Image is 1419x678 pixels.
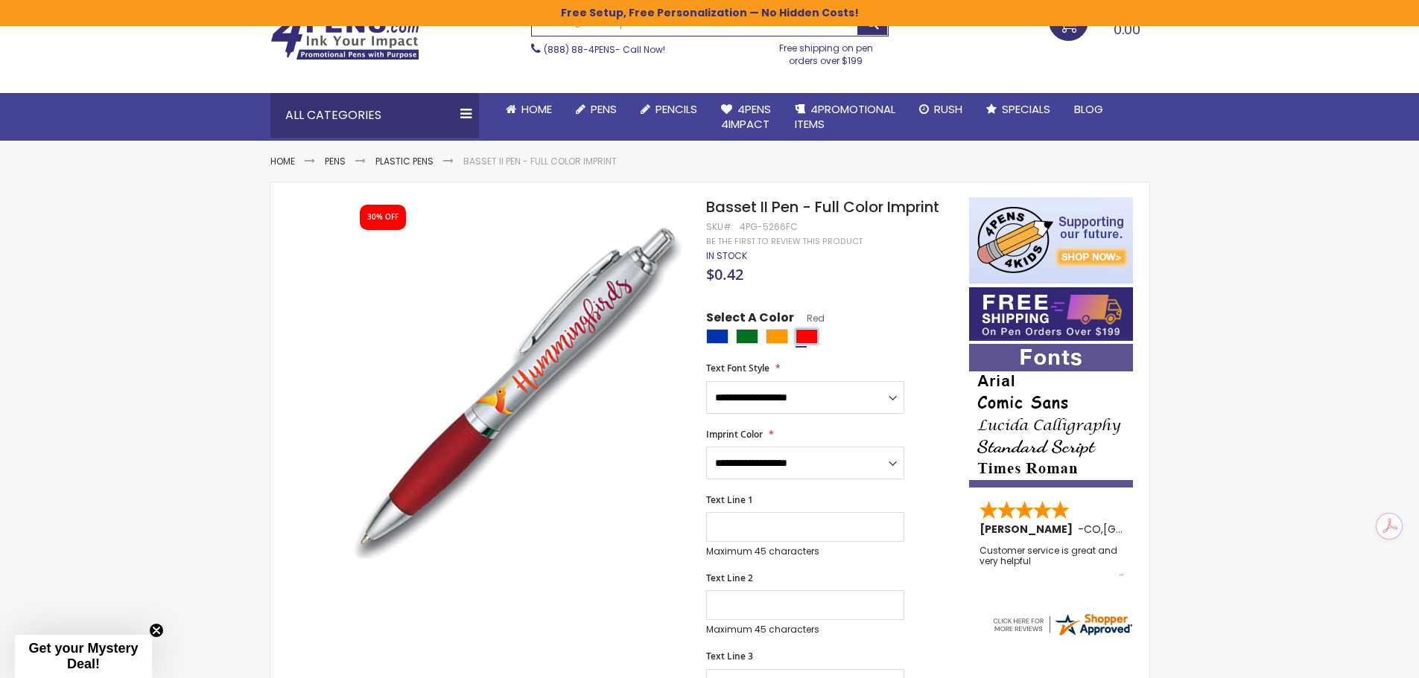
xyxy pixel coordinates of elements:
span: 0.00 [1114,20,1140,39]
span: Basset II Pen - Full Color Imprint [706,196,939,217]
a: Pencils [629,93,709,126]
div: 4PG-5266FC [740,221,798,233]
a: 4PROMOTIONALITEMS [783,93,907,141]
span: Blog [1074,101,1103,117]
span: Pens [591,101,617,117]
span: Specials [1002,101,1050,117]
div: Red [796,329,818,344]
a: Rush [907,93,974,126]
span: [GEOGRAPHIC_DATA] [1103,522,1213,537]
div: All Categories [270,93,479,138]
span: Imprint Color [706,428,763,441]
img: 4pens.com widget logo [991,611,1134,638]
span: Get your Mystery Deal! [28,641,138,671]
span: In stock [706,249,747,262]
a: 4Pens4impact [709,93,783,141]
img: 4pens 4 kids [969,197,1133,284]
a: Home [270,155,295,167]
span: - , [1078,522,1213,537]
button: Close teaser [149,623,164,638]
div: Blue [706,329,728,344]
a: Pens [564,93,629,126]
a: Home [494,93,564,126]
div: Green [736,329,758,344]
a: Be the first to review this product [706,236,863,247]
span: 4PROMOTIONAL ITEMS [795,101,895,132]
strong: SKU [706,220,734,233]
a: Specials [974,93,1062,126]
span: Text Line 1 [706,493,753,506]
li: Basset II Pen - Full Color Imprint [463,156,617,167]
span: Pencils [655,101,697,117]
a: 4pens.com certificate URL [991,628,1134,641]
span: $0.42 [706,264,743,284]
span: 4Pens 4impact [721,101,771,132]
p: Maximum 45 characters [706,624,904,636]
span: Select A Color [706,310,794,330]
span: Rush [934,101,962,117]
a: Blog [1062,93,1115,126]
img: font-personalization-examples [969,344,1133,487]
a: Pens [325,155,346,167]
img: basset-ii---full-color-red_1_1.jpg [346,219,687,559]
div: Customer service is great and very helpful [980,546,1124,578]
div: Orange [766,329,788,344]
a: (888) 88-4PENS [544,43,615,56]
span: CO [1084,522,1101,537]
p: Maximum 45 characters [706,546,904,557]
span: Text Font Style [706,362,769,374]
span: Home [521,101,552,117]
span: Text Line 3 [706,650,753,662]
span: - Call Now! [544,43,665,56]
img: 4Pens Custom Pens and Promotional Products [270,13,419,60]
div: 30% OFF [367,212,399,223]
a: Plastic Pens [375,155,434,167]
img: Free shipping on orders over $199 [969,287,1133,341]
div: Free shipping on pen orders over $199 [764,36,889,66]
span: Red [794,312,825,324]
div: Availability [706,250,747,262]
div: Get your Mystery Deal!Close teaser [15,635,152,678]
span: [PERSON_NAME] [980,522,1078,537]
span: Text Line 2 [706,572,753,584]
